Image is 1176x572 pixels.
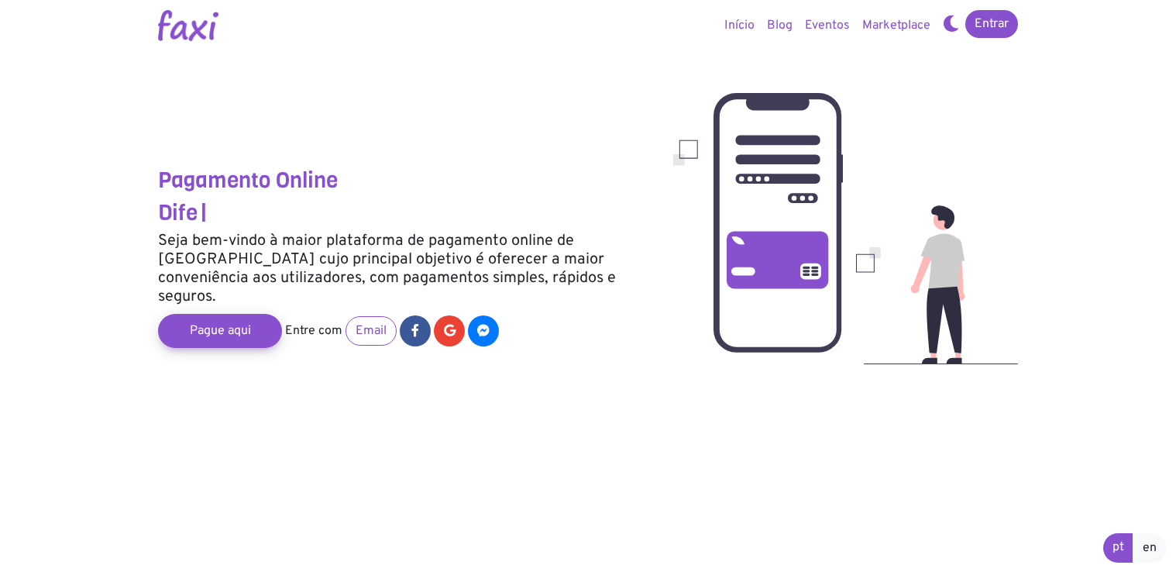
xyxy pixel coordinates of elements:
h3: Pagamento Online [158,167,650,194]
a: Eventos [799,10,856,41]
span: Dife [158,198,198,227]
a: en [1133,533,1167,563]
a: pt [1103,533,1133,563]
span: Entre com [285,323,342,339]
a: Entrar [965,10,1018,38]
a: Início [718,10,761,41]
h5: Seja bem-vindo à maior plataforma de pagamento online de [GEOGRAPHIC_DATA] cujo principal objetiv... [158,232,650,306]
a: Blog [761,10,799,41]
img: Logotipo Faxi Online [158,10,218,41]
a: Email [346,316,397,346]
a: Marketplace [856,10,937,41]
a: Pague aqui [158,314,282,348]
